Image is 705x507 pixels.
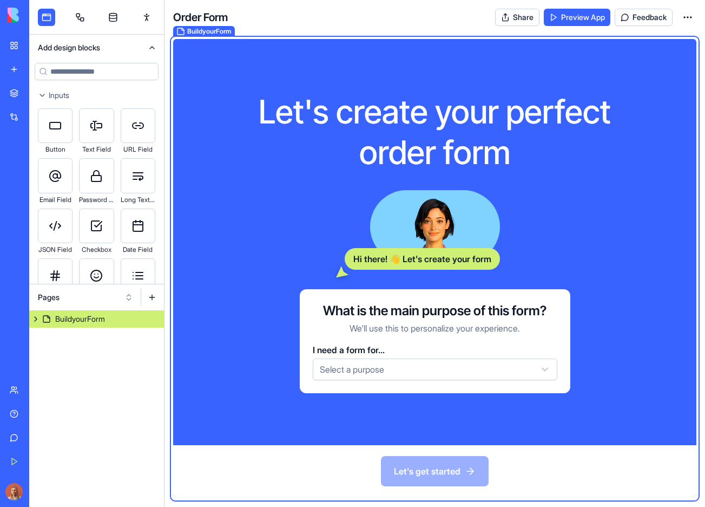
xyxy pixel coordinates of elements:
div: BuildyourForm [55,314,105,324]
div: JSON Field [38,243,73,256]
button: Feedback [615,9,673,26]
button: Inputs [29,87,164,104]
div: Hi there! 👋 Let's create your form [345,248,500,270]
button: Add design blocks [29,35,164,61]
button: Pages [32,289,139,306]
h1: Let's create your perfect order form [227,92,643,173]
span: I need a form for... [313,344,385,355]
div: Password Field [79,193,114,206]
p: We'll use this to personalize your experience. [350,322,520,335]
img: Marina_gj5dtt.jpg [5,483,23,500]
a: Preview App [544,9,610,26]
div: Text Field [79,143,114,156]
div: Email Field [38,193,73,206]
img: logo [8,8,75,23]
h4: Order Form [173,10,228,25]
div: Long Text Field [121,193,155,206]
div: Checkbox [79,243,114,256]
div: Date Field [121,243,155,256]
div: Button [38,143,73,156]
div: BuildyourFormLet's create your perfect order formHi there! 👋 Let's create your formWhat is the ma... [173,39,696,498]
div: Let's create your perfect order formHi there! 👋 Let's create your formWhat is the main purpose of... [173,39,696,497]
div: URL Field [121,143,155,156]
h3: What is the main purpose of this form? [323,302,546,320]
a: BuildyourForm [29,310,164,328]
button: Share [495,9,539,26]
